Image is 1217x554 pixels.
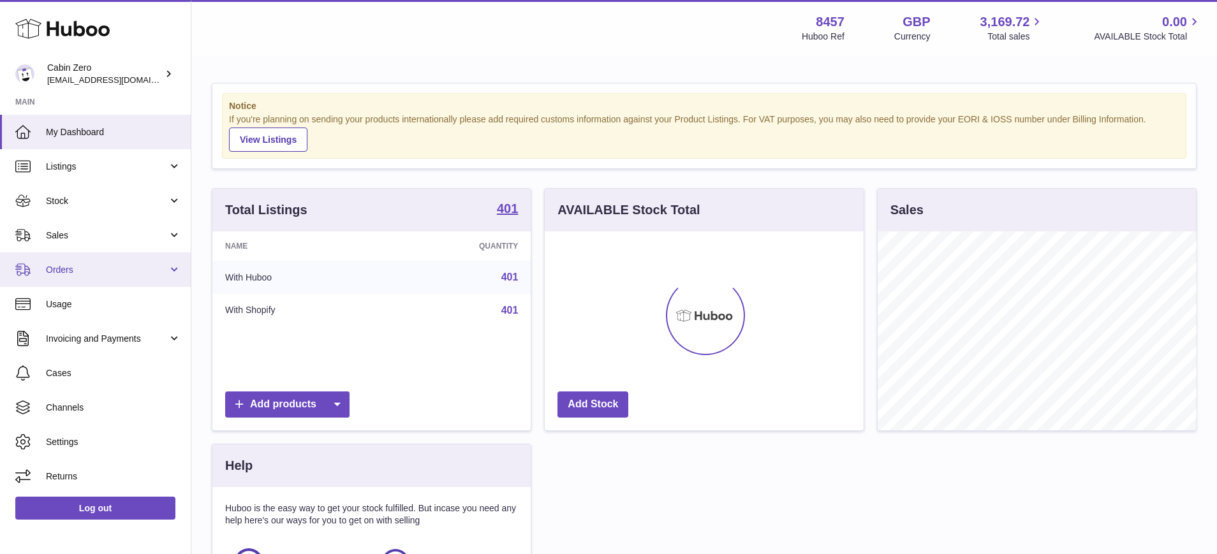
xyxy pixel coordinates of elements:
td: With Shopify [212,294,384,327]
span: Stock [46,195,168,207]
h3: Sales [890,201,924,219]
span: [EMAIL_ADDRESS][DOMAIN_NAME] [47,75,188,85]
strong: 8457 [816,13,845,31]
span: Sales [46,230,168,242]
strong: Notice [229,100,1179,112]
span: AVAILABLE Stock Total [1094,31,1202,43]
h3: Total Listings [225,201,307,219]
a: Log out [15,497,175,520]
p: Huboo is the easy way to get your stock fulfilled. But incase you need any help here's our ways f... [225,502,518,527]
span: Invoicing and Payments [46,333,168,345]
a: 401 [501,272,519,282]
span: Usage [46,298,181,310]
span: Orders [46,264,168,276]
div: Currency [894,31,931,43]
a: Add products [225,391,350,418]
span: Returns [46,470,181,483]
span: 0.00 [1162,13,1187,31]
td: With Huboo [212,261,384,294]
span: Total sales [987,31,1044,43]
span: Listings [46,161,168,173]
h3: AVAILABLE Stock Total [557,201,700,219]
span: My Dashboard [46,126,181,138]
th: Name [212,231,384,261]
strong: 401 [497,202,518,215]
img: huboo@cabinzero.com [15,64,34,84]
a: 0.00 AVAILABLE Stock Total [1094,13,1202,43]
a: 401 [497,202,518,217]
span: 3,169.72 [980,13,1030,31]
h3: Help [225,457,253,474]
div: Cabin Zero [47,62,162,86]
div: If you're planning on sending your products internationally please add required customs informati... [229,113,1179,152]
div: Huboo Ref [802,31,845,43]
span: Channels [46,402,181,414]
a: View Listings [229,128,307,152]
th: Quantity [384,231,531,261]
a: Add Stock [557,391,628,418]
a: 3,169.72 Total sales [980,13,1045,43]
span: Settings [46,436,181,448]
span: Cases [46,367,181,379]
strong: GBP [903,13,930,31]
a: 401 [501,305,519,316]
